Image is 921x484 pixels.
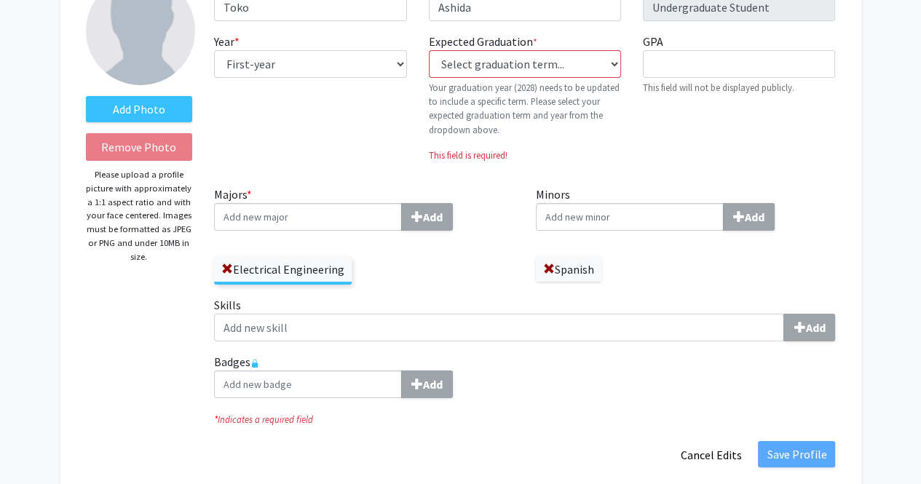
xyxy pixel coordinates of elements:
button: Skills [783,314,835,341]
label: Minors [536,186,836,231]
label: Skills [214,296,835,341]
label: Spanish [536,257,601,282]
label: Majors [214,186,514,231]
label: AddProfile Picture [86,96,193,122]
b: Add [805,320,825,335]
label: Badges [214,353,835,398]
button: Minors [723,203,775,231]
i: Indicates a required field [214,413,835,427]
label: Year [214,33,240,50]
input: SkillsAdd [214,314,784,341]
button: Majors* [401,203,453,231]
input: MinorsAdd [536,203,724,231]
p: Your graduation year (2028) needs to be updated to include a specific term. Please select your ex... [429,81,621,137]
small: This field will not be displayed publicly. [643,82,794,93]
p: Please upload a profile picture with approximately a 1:1 aspect ratio and with your face centered... [86,168,193,263]
iframe: Chat [11,418,62,473]
button: Badges [401,370,453,398]
b: Add [423,377,443,392]
p: This field is required! [429,148,621,162]
input: BadgesAdd [214,370,402,398]
button: Cancel Edits [671,441,751,469]
b: Add [745,210,764,224]
button: Save Profile [758,441,835,467]
label: Expected Graduation [429,33,537,50]
b: Add [423,210,443,224]
input: Majors*Add [214,203,402,231]
label: Electrical Engineering [214,257,352,282]
label: GPA [643,33,663,50]
button: Remove Photo [86,133,193,161]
